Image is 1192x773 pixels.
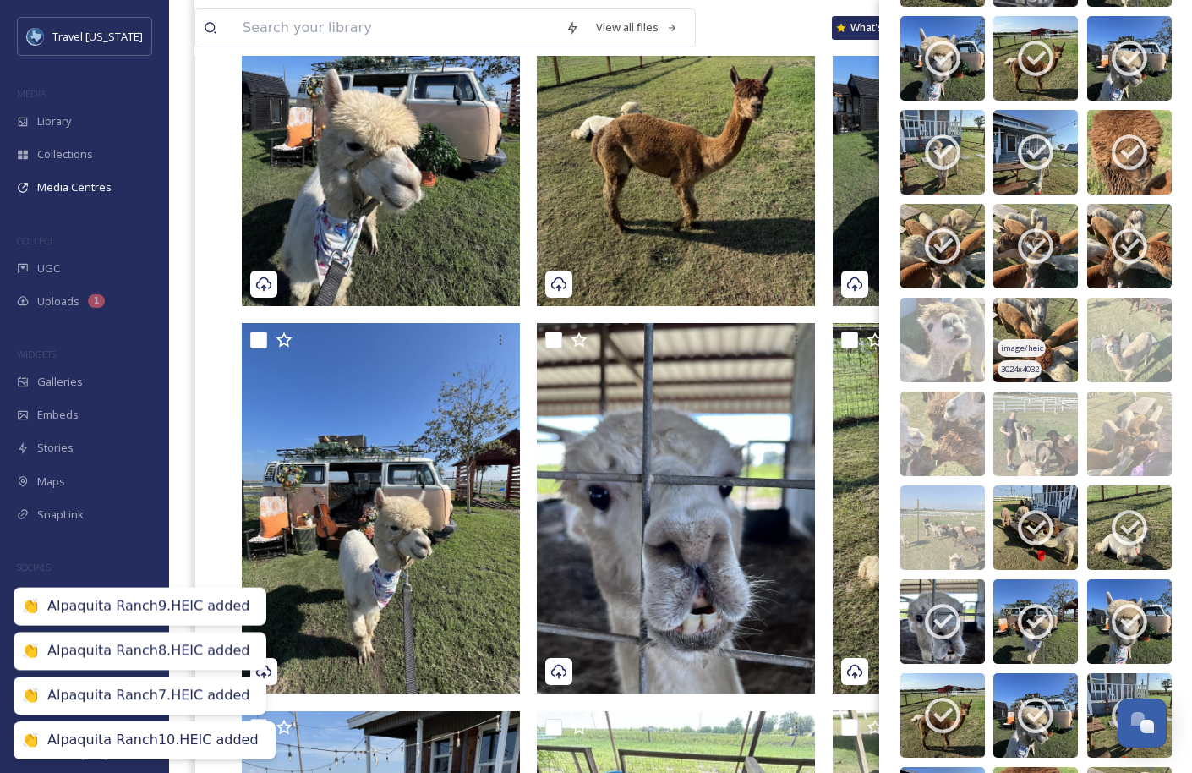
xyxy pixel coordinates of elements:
[900,485,985,570] img: 8eb5e54f-035a-4f1e-97e9-21a290750c29.jpg
[588,11,686,44] a: View all files
[993,392,1078,476] img: 979cd282-dd10-4dd5-b164-b7c2068aa454.jpg
[1087,204,1172,288] img: 30c9ebe3-57b4-4ccb-9cea-b62b6ec853b5.jpg
[47,643,249,661] div: Alpaquita Ranch8.HEIC added
[900,579,985,664] img: 6fdda9da-ed7a-4602-a2b6-e466b782ad4e.jpg
[47,732,259,749] div: Alpaquita Ranch10.HEIC added
[37,440,74,456] span: Stories
[17,87,46,100] span: MEDIA
[1001,364,1039,376] span: 3024 x 4032
[1001,343,1043,354] span: image/heic
[900,110,985,195] img: 1aed9c61-bde3-4620-a313-c7b0e4c5c7a0.jpg
[993,204,1078,288] img: ec3b16f2-cfb6-4bad-871c-e1c94755d4b8.jpg
[242,323,520,694] img: Alpaquita Ranch16.HEIC
[832,16,916,40] a: What's New
[900,673,985,758] img: cd1df66e-4b0c-4383-bd56-afa5fcc32a88.jpg
[993,110,1078,195] img: 369dca34-9464-486e-8bc2-d6ea6cea49a0.jpg
[37,260,60,277] span: UGC
[88,294,105,308] div: 1
[37,374,83,390] span: Galleries
[1087,579,1172,664] img: 96b62b5e-cb96-49e7-a1ec-c1d45ad9cd5b.jpg
[900,392,985,476] img: ac4f644b-b03d-4f43-afa0-644d80ed1e87.jpg
[37,113,71,129] span: Library
[37,407,79,423] span: Embeds
[37,507,84,523] span: SnapLink
[17,234,53,247] span: COLLECT
[22,598,39,616] div: 👏
[993,485,1078,570] img: 78f33143-532a-4b47-9b6e-b2e0f7766b65.jpg
[900,16,985,101] img: 96b62b5e-cb96-49e7-a1ec-c1d45ad9cd5b.jpg
[37,179,112,195] span: Media Centres
[993,673,1078,758] img: 421b3738-3193-4e00-bd96-91f3a3b1462d.jpg
[22,732,39,749] div: 👏
[1087,16,1172,101] img: 421b3738-3193-4e00-bd96-91f3a3b1462d.jpg
[993,16,1078,101] img: cd1df66e-4b0c-4383-bd56-afa5fcc32a88.jpg
[1087,392,1172,476] img: 4987d432-ef8e-45cd-b7f6-b9fb9088b04a.jpg
[993,298,1078,382] img: d816dcd3-24a4-4b4c-98da-ae61b0b9277e.jpg
[17,561,51,573] span: SOCIALS
[52,29,143,44] span: Travel [US_STATE]
[537,323,815,694] img: Alpaquita Ranch17.HEIC
[1087,110,1172,195] img: f5521135-5ba1-4e71-b57f-b02e62a7b015.jpg
[1087,298,1172,382] img: 8cd2682f-be9a-421f-ab27-962aff0c90b9.jpg
[1087,673,1172,758] img: 1aed9c61-bde3-4620-a313-c7b0e4c5c7a0.jpg
[37,293,79,310] span: Uploads
[900,298,985,382] img: 1f15cd1c-de56-4860-9903-651d4daeaea3.jpg
[1087,485,1172,570] img: 16608853-a777-4605-9940-0da9761c213b.jpg
[22,643,39,661] div: 👏
[234,9,557,47] input: Search your library
[37,474,65,490] span: Maps
[17,348,56,360] span: WIDGETS
[900,204,985,288] img: d4d84e35-2e06-49c1-a1e4-5835bfd80fd9.jpg
[27,28,44,45] img: images%20%281%29.jpeg
[993,579,1078,664] img: 6d0d4dab-0995-4b07-81e1-6a49d040d465.jpg
[47,687,249,704] div: Alpaquita Ranch7.HEIC added
[37,146,93,162] span: Collections
[47,598,249,616] div: Alpaquita Ranch9.HEIC added
[22,687,39,704] div: 👏
[833,323,1111,694] img: Alpaquita Ranch20.JPG
[1118,699,1167,748] button: Open Chat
